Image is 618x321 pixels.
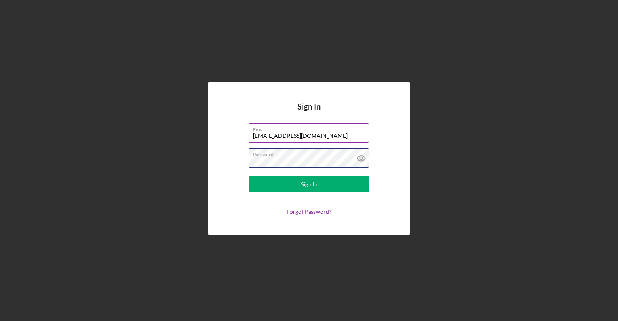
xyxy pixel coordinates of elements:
[301,176,317,192] div: Sign In
[249,176,369,192] button: Sign In
[253,124,369,133] label: Email
[253,149,369,157] label: Password
[286,208,332,215] a: Forgot Password?
[297,102,321,123] h4: Sign In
